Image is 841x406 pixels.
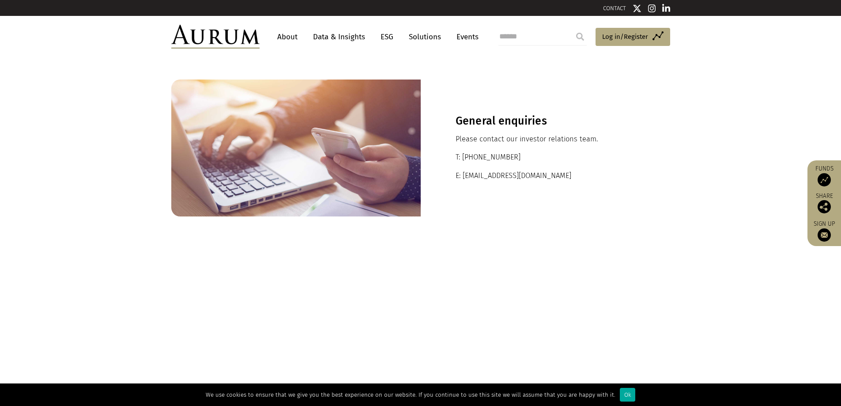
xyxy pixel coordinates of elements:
[648,4,656,13] img: Instagram icon
[812,193,837,213] div: Share
[273,29,302,45] a: About
[812,220,837,242] a: Sign up
[456,170,635,182] p: E: [EMAIL_ADDRESS][DOMAIN_NAME]
[596,28,670,46] a: Log in/Register
[818,173,831,186] img: Access Funds
[602,31,648,42] span: Log in/Register
[309,29,370,45] a: Data & Insights
[404,29,445,45] a: Solutions
[452,29,479,45] a: Events
[620,388,635,402] div: Ok
[633,4,641,13] img: Twitter icon
[662,4,670,13] img: Linkedin icon
[603,5,626,11] a: CONTACT
[171,25,260,49] img: Aurum
[812,165,837,186] a: Funds
[571,28,589,46] input: Submit
[376,29,398,45] a: ESG
[818,228,831,242] img: Sign up to our newsletter
[456,114,635,128] h3: General enquiries
[456,133,635,145] p: Please contact our investor relations team.
[456,152,635,163] p: T: [PHONE_NUMBER]
[818,200,831,213] img: Share this post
